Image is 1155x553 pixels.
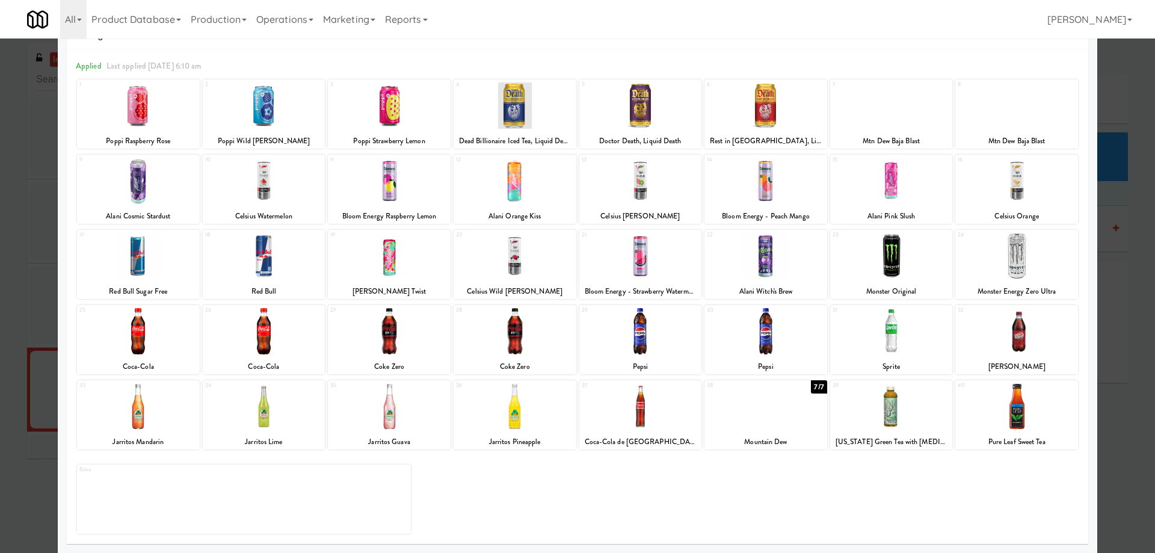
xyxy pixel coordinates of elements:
[328,230,451,299] div: 19[PERSON_NAME] Twist
[958,230,1017,240] div: 24
[704,434,827,450] div: Mountain Dew
[581,434,700,450] div: Coca-Cola de [GEOGRAPHIC_DATA]
[76,60,102,72] span: Applied
[579,284,702,299] div: Bloom Energy - Strawberry Watermelon
[77,305,200,374] div: 25Coca-Cola
[455,284,574,299] div: Celsius Wild [PERSON_NAME]
[579,434,702,450] div: Coca-Cola de [GEOGRAPHIC_DATA]
[203,134,325,149] div: Poppi Wild [PERSON_NAME]
[330,134,449,149] div: Poppi Strawberry Lemon
[205,230,264,240] div: 18
[205,155,264,165] div: 10
[205,79,264,90] div: 2
[456,79,515,90] div: 4
[582,230,641,240] div: 21
[957,434,1076,450] div: Pure Leaf Sweet Tea
[704,380,827,450] div: 387/7Mountain Dew
[707,305,766,315] div: 30
[328,284,451,299] div: [PERSON_NAME] Twist
[328,359,451,374] div: Coke Zero
[454,134,576,149] div: Dead Billionaire Iced Tea, Liquid Death
[830,434,953,450] div: [US_STATE] Green Tea with [MEDICAL_DATA] and Honey
[77,284,200,299] div: Red Bull Sugar Free
[830,209,953,224] div: Alani Pink Slush
[79,134,198,149] div: Poppi Raspberry Rose
[958,380,1017,391] div: 40
[704,284,827,299] div: Alani Witch's Brew
[704,79,827,149] div: 6Rest in [GEOGRAPHIC_DATA], Liquid Death
[205,434,324,450] div: Jarritos Lime
[830,155,953,224] div: 15Alani Pink Slush
[579,359,702,374] div: Pepsi
[455,359,574,374] div: Coke Zero
[579,155,702,224] div: 13Celsius [PERSON_NAME]
[330,284,449,299] div: [PERSON_NAME] Twist
[205,134,324,149] div: Poppi Wild [PERSON_NAME]
[328,380,451,450] div: 35Jarritos Guava
[955,305,1078,374] div: 32[PERSON_NAME]
[203,209,325,224] div: Celsius Watermelon
[79,305,138,315] div: 25
[833,305,892,315] div: 31
[328,134,451,149] div: Poppi Strawberry Lemon
[328,434,451,450] div: Jarritos Guava
[203,380,325,450] div: 34Jarritos Lime
[205,305,264,315] div: 26
[955,434,1078,450] div: Pure Leaf Sweet Tea
[955,284,1078,299] div: Monster Energy Zero Ultra
[77,79,200,149] div: 1Poppi Raspberry Rose
[330,380,389,391] div: 35
[454,284,576,299] div: Celsius Wild [PERSON_NAME]
[704,155,827,224] div: 14Bloom Energy - Peach Mango
[581,284,700,299] div: Bloom Energy - Strawberry Watermelon
[958,305,1017,315] div: 32
[830,284,953,299] div: Monster Original
[203,284,325,299] div: Red Bull
[832,359,951,374] div: Sprite
[582,79,641,90] div: 5
[203,230,325,299] div: 18Red Bull
[955,155,1078,224] div: 16Celsius Orange
[955,134,1078,149] div: Mtn Dew Baja Blast
[203,155,325,224] div: 10Celsius Watermelon
[581,359,700,374] div: Pepsi
[205,359,324,374] div: Coca-Cola
[579,209,702,224] div: Celsius [PERSON_NAME]
[830,230,953,299] div: 23Monster Original
[79,380,138,391] div: 33
[77,380,200,450] div: 33Jarritos Mandarin
[79,434,198,450] div: Jarritos Mandarin
[77,465,411,534] div: Extra
[579,134,702,149] div: Doctor Death, Liquid Death
[454,155,576,224] div: 12Alani Orange Kiss
[330,79,389,90] div: 3
[704,209,827,224] div: Bloom Energy - Peach Mango
[830,79,953,149] div: 7Mtn Dew Baja Blast
[79,284,198,299] div: Red Bull Sugar Free
[957,359,1076,374] div: [PERSON_NAME]
[706,359,825,374] div: Pepsi
[830,359,953,374] div: Sprite
[830,134,953,149] div: Mtn Dew Baja Blast
[955,209,1078,224] div: Celsius Orange
[707,230,766,240] div: 22
[328,209,451,224] div: Bloom Energy Raspberry Lemon
[328,79,451,149] div: 3Poppi Strawberry Lemon
[77,230,200,299] div: 17Red Bull Sugar Free
[958,155,1017,165] div: 16
[79,359,198,374] div: Coca-Cola
[79,79,138,90] div: 1
[454,434,576,450] div: Jarritos Pineapple
[455,434,574,450] div: Jarritos Pineapple
[27,9,48,30] img: Micromart
[833,380,892,391] div: 39
[811,380,827,394] div: 7/7
[454,359,576,374] div: Coke Zero
[205,209,324,224] div: Celsius Watermelon
[205,380,264,391] div: 34
[706,209,825,224] div: Bloom Energy - Peach Mango
[79,209,198,224] div: Alani Cosmic Stardust
[958,79,1017,90] div: 8
[704,134,827,149] div: Rest in [GEOGRAPHIC_DATA], Liquid Death
[957,209,1076,224] div: Celsius Orange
